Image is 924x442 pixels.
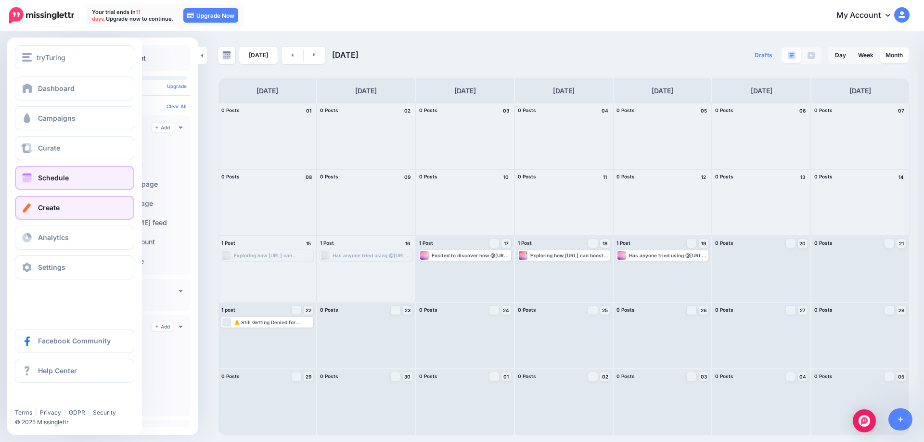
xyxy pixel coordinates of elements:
span: 03 [701,374,707,379]
a: 04 [798,372,808,381]
img: Missinglettr [9,7,74,24]
h4: [DATE] [553,85,575,97]
h4: 16 [403,239,412,248]
span: 0 Posts [419,307,437,313]
a: Facebook Community [15,329,134,353]
span: 1 Post [518,240,532,246]
h4: [DATE] [454,85,476,97]
span: | [64,409,66,416]
span: 01 [503,374,509,379]
a: 03 [699,372,708,381]
div: Excited to discover how @[URL] can revolutionize business credit management! Their AI-driven insi... [432,253,510,258]
span: 0 Posts [419,174,437,179]
h4: 06 [798,106,808,115]
span: [DATE] [332,50,359,60]
span: 05 [898,374,904,379]
span: Settings [38,263,65,271]
h4: 02 [403,106,412,115]
a: 18 [600,239,610,248]
span: 21 [899,241,904,246]
a: Privacy [40,409,61,416]
span: 0 Posts [715,174,733,179]
a: Analytics [15,226,134,250]
div: Has anyone tried using @[URL] for managing business credit? Curious about its impact on workflow ... [333,253,411,258]
h4: 01 [304,106,313,115]
span: 0 Posts [814,373,833,379]
span: | [88,409,90,416]
div: Exploring how [URL] can boost your business credit: Their predictive analytics could streamline f... [530,253,609,258]
h4: 09 [403,173,412,181]
a: 27 [798,306,808,315]
h4: [DATE] [652,85,673,97]
a: Schedule [15,166,134,190]
div: Has anyone tried using @[URL] for managing business credit? Curious about its impact on workflow ... [629,253,707,258]
a: Upgrade Now [183,8,238,23]
span: Curate [38,144,60,152]
span: Drafts [755,52,772,58]
a: Settings [15,255,134,279]
span: 26 [701,308,706,313]
span: 0 Posts [221,107,240,113]
span: 17 [504,241,509,246]
a: 21 [897,239,906,248]
h4: 07 [897,106,906,115]
a: 23 [403,306,412,315]
span: 0 Posts [616,107,635,113]
span: 02 [602,374,608,379]
span: 1 Post [320,240,334,246]
img: facebook-grey-square.png [808,52,815,59]
h4: 05 [699,106,708,115]
a: 20 [798,239,808,248]
span: Dashboard [38,84,75,92]
img: menu.png [22,53,32,62]
span: 0 Posts [814,240,833,246]
span: Analytics [38,233,69,241]
a: 25 [600,306,610,315]
a: 30 [403,372,412,381]
a: 02 [600,372,610,381]
a: Clear All [167,103,187,109]
span: 29 [306,374,311,379]
a: Upgrade [167,83,187,89]
h4: 15 [304,239,313,248]
span: 19 [701,241,706,246]
div: Exploring how [URL] can enhance business credit management by leveraging AI to predict credit ris... [234,253,312,258]
a: Create [15,196,134,220]
a: Dashboard [15,76,134,101]
span: 0 Posts [616,174,635,179]
h4: 08 [304,173,313,181]
a: Add [152,322,174,331]
h4: 13 [798,173,808,181]
a: 28 [897,306,906,315]
a: Curate [15,136,134,160]
a: 22 [304,306,313,315]
span: 1 Post [221,240,235,246]
span: Help Center [38,366,77,375]
span: 0 Posts [715,240,733,246]
span: tryTuring [37,52,65,63]
span: Create [38,203,60,212]
a: Campaigns [15,106,134,130]
h4: [DATE] [751,85,772,97]
img: calendar-grey-darker.png [222,51,231,60]
span: 0 Posts [419,107,437,113]
a: Month [880,48,909,63]
span: 0 Posts [715,373,733,379]
div: Open Intercom Messenger [853,409,876,432]
a: Week [852,48,879,63]
span: 0 Posts [814,307,833,313]
h4: 14 [897,173,906,181]
span: 18 [603,241,607,246]
img: paragraph-boxed.png [788,51,796,59]
h4: [DATE] [257,85,278,97]
a: 17 [501,239,511,248]
a: 05 [897,372,906,381]
a: GDPR [69,409,85,416]
span: 11 days. [92,9,141,22]
span: 0 Posts [221,174,240,179]
a: Add [152,123,174,132]
li: © 2025 Missinglettr [15,417,140,427]
span: | [35,409,37,416]
a: 26 [699,306,708,315]
iframe: Twitter Follow Button [15,395,88,404]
